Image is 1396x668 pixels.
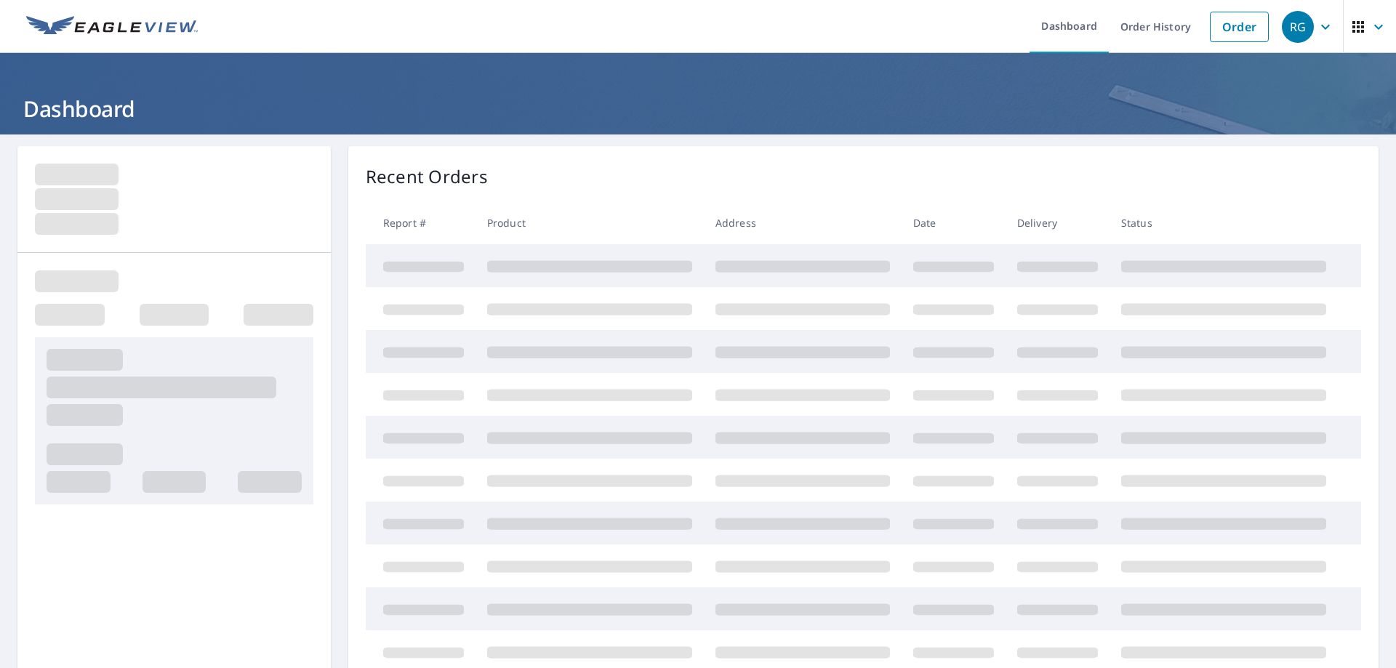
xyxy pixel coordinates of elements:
th: Report # [366,201,476,244]
th: Date [902,201,1006,244]
h1: Dashboard [17,94,1379,124]
th: Delivery [1006,201,1110,244]
th: Status [1110,201,1338,244]
a: Order [1210,12,1269,42]
img: EV Logo [26,16,198,38]
th: Product [476,201,704,244]
p: Recent Orders [366,164,488,190]
th: Address [704,201,902,244]
div: RG [1282,11,1314,43]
